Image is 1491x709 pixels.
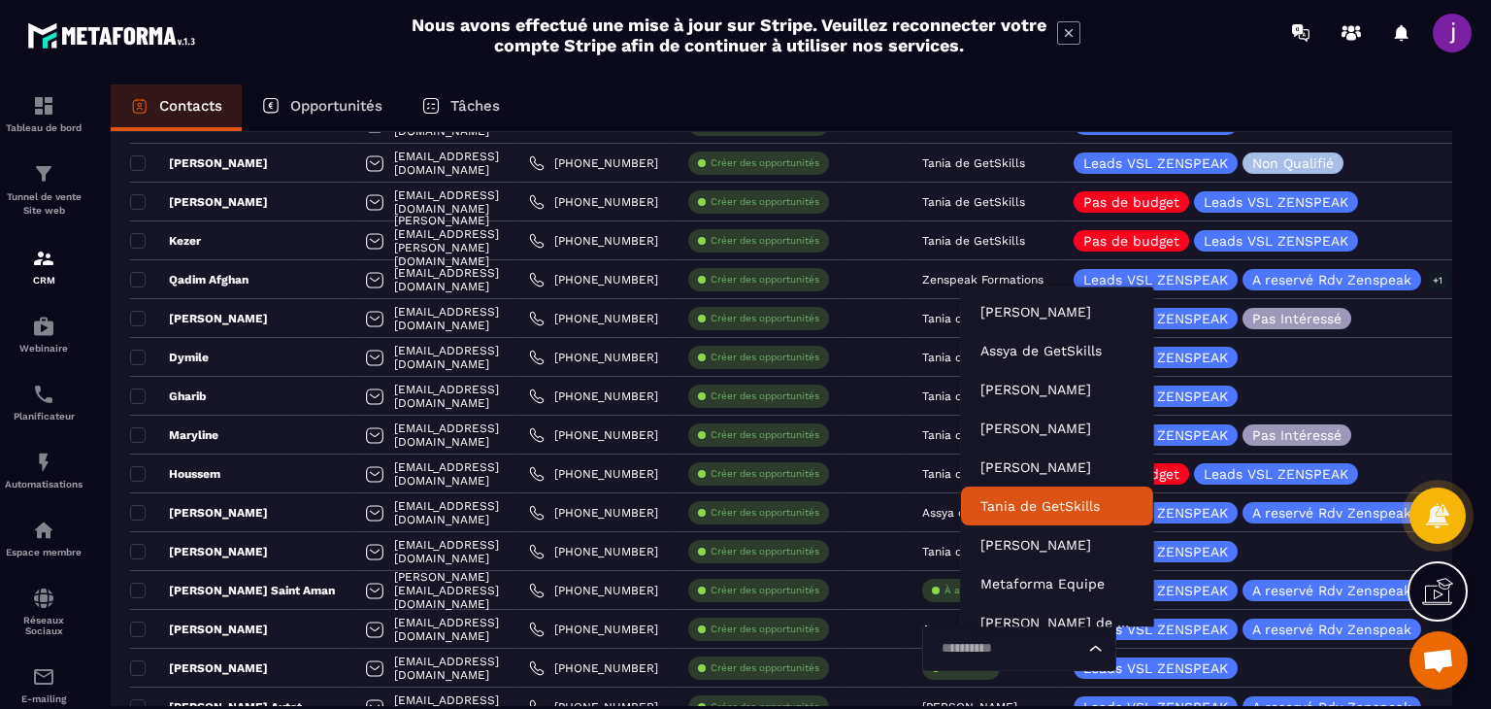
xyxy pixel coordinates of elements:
img: automations [32,519,55,542]
p: Créer des opportunités [711,506,819,520]
div: Search for option [922,626,1116,671]
p: Nizar NCHIOUA [980,419,1134,438]
img: scheduler [32,383,55,406]
a: Opportunités [242,84,402,131]
p: Gharib [130,388,207,404]
p: Dymile [130,350,209,365]
p: Leads VSL ZENSPEAK [1204,234,1348,248]
a: [PHONE_NUMBER] [529,660,658,676]
p: Pas Intéressé [1252,312,1342,325]
p: Leads VSL ZENSPEAK [1083,156,1228,170]
p: Leads VSL ZENSPEAK [1083,661,1228,675]
p: Créer des opportunités [711,195,819,209]
p: Créer des opportunités [711,156,819,170]
a: [PHONE_NUMBER] [529,350,658,365]
p: Créer des opportunités [711,467,819,481]
p: Assya de GetSkills [922,506,1028,520]
p: E-mailing [5,693,83,704]
p: Contacts [159,97,222,115]
a: [PHONE_NUMBER] [529,505,658,521]
p: Assya de GetSkills [980,341,1134,360]
a: [PHONE_NUMBER] [529,466,658,482]
p: Leads VSL ZENSPEAK [1204,467,1348,481]
a: schedulerschedulerPlanificateur [5,368,83,436]
p: +1 [1426,270,1449,290]
img: automations [32,451,55,474]
p: [PERSON_NAME] Saint Aman [130,583,335,598]
p: A reservé Rdv Zenspeak [1252,584,1411,597]
p: Pas de budget [1083,195,1179,209]
img: formation [32,247,55,270]
p: Tania de GetSkills [922,312,1025,325]
p: [PERSON_NAME] [130,194,268,210]
div: Ouvrir le chat [1409,631,1468,690]
p: Non Qualifié [1252,156,1334,170]
a: [PHONE_NUMBER] [529,155,658,171]
p: Tableau de bord [5,122,83,133]
img: automations [32,315,55,338]
p: Créer des opportunités [711,661,819,675]
p: [PERSON_NAME] [130,311,268,326]
a: [PHONE_NUMBER] [529,311,658,326]
a: [PHONE_NUMBER] [529,427,658,443]
h2: Nous avons effectué une mise à jour sur Stripe. Veuillez reconnecter votre compte Stripe afin de ... [411,15,1047,55]
p: Créer des opportunités [711,389,819,403]
a: [PHONE_NUMBER] [529,622,658,637]
p: Espace membre [5,547,83,557]
a: automationsautomationsWebinaire [5,300,83,368]
p: À associe [944,584,990,597]
p: Zenspeak Formations [922,273,1044,287]
p: Créer des opportunités [711,545,819,558]
p: Pas de budget [1083,234,1179,248]
img: social-network [32,587,55,610]
p: Tania de GetSkills [922,195,1025,209]
p: Marilyne de Getskills [980,613,1134,632]
p: [PERSON_NAME] [130,622,268,637]
img: logo [27,17,202,53]
a: [PHONE_NUMBER] [529,583,658,598]
a: [PHONE_NUMBER] [529,272,658,287]
p: A reservé Rdv Zenspeak [1252,273,1411,287]
p: Tania de GetSkills [922,234,1025,248]
p: Créer des opportunités [711,428,819,442]
p: Leads VSL ZENSPEAK [1083,584,1228,597]
p: Créer des opportunités [711,312,819,325]
a: [PHONE_NUMBER] [529,194,658,210]
a: formationformationCRM [5,232,83,300]
p: Stéphane WALLY [980,302,1134,321]
p: [PERSON_NAME] [130,505,268,521]
p: Léna MAIREY [980,380,1134,399]
p: Assya de GetSkills [922,623,1028,636]
p: Tania de GetSkills [922,351,1025,364]
a: Contacts [111,84,242,131]
p: [PERSON_NAME] [130,544,268,559]
a: Tâches [402,84,519,131]
p: CRM [5,275,83,286]
p: Leads VSL ZENSPEAK [1083,312,1228,325]
p: Pas Intéressé [1252,428,1342,442]
p: A reservé Rdv Zenspeak [1252,623,1411,636]
p: Tania de GetSkills [922,389,1025,403]
p: Tania de GetSkills [922,428,1025,442]
p: Frédéric GUEYE [980,457,1134,477]
p: Leads VSL ZENSPEAK [1083,428,1228,442]
p: Tania de GetSkills [922,545,1025,558]
img: formation [32,162,55,186]
p: Leads VSL ZENSPEAK [1083,623,1228,636]
p: Leads VSL ZENSPEAK [1204,195,1348,209]
p: Leads VSL ZENSPEAK [1083,545,1228,558]
a: [PHONE_NUMBER] [529,544,658,559]
p: Créer des opportunités [711,234,819,248]
p: Tania de GetSkills [980,496,1134,516]
img: formation [32,94,55,118]
p: Leads VSL ZENSPEAK [1083,351,1228,364]
p: Opportunités [290,97,382,115]
p: [PERSON_NAME] [130,660,268,676]
p: Timéo DELALEX [980,535,1134,555]
a: automationsautomationsAutomatisations [5,436,83,504]
p: Leads VSL ZENSPEAK [1083,273,1228,287]
p: Créer des opportunités [711,623,819,636]
a: formationformationTunnel de vente Site web [5,148,83,232]
p: Kezer [130,233,201,249]
p: Créer des opportunités [711,273,819,287]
